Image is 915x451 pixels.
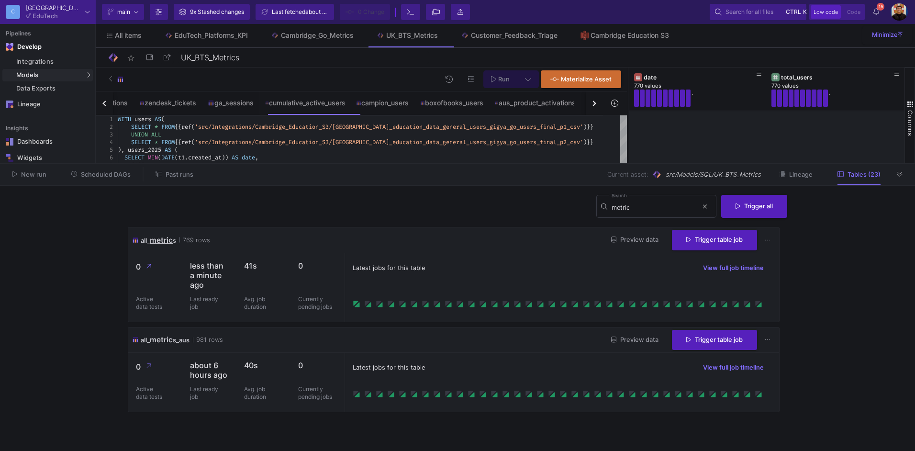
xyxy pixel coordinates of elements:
span: ALL [151,131,161,138]
span: Scheduled DAGs [81,171,131,178]
span: Models [16,71,39,79]
button: ctrlk [783,6,801,18]
span: metric [150,236,173,245]
span: ( [191,123,195,131]
button: Tables (23) [826,167,892,182]
span: FROM [161,138,175,146]
span: ref [181,123,191,131]
button: Run [483,70,517,88]
p: less than a minute ago [190,261,229,290]
span: date [242,154,255,161]
span: ( [191,138,195,146]
img: Navigation icon [6,43,13,51]
span: New run [21,171,46,178]
button: Trigger all [721,195,787,218]
span: Low code [814,9,838,15]
span: 15 [877,3,884,11]
div: 3 [96,131,113,138]
span: src/Models/SQL/UK_BTS_Metrics [666,170,761,179]
img: Navigation icon [6,138,13,146]
span: Tables (23) [848,171,881,178]
span: Preview data [611,236,658,243]
span: _education_data_general_users_gigya_go_users_final [389,123,557,131]
div: Dashboards [17,138,79,146]
p: Active data tests [136,385,165,401]
div: Lineage [17,101,79,108]
div: zendesk_tickets [139,99,196,107]
img: Tab icon [580,31,589,40]
span: MIN [148,154,158,161]
span: }} [587,138,593,146]
span: {{ [175,123,181,131]
img: bg52tvgs8dxfpOhHYAd0g09LCcAxm85PnUXHwHyc.png [891,3,908,21]
span: 'src/Integrations/Cambridge_Education_S3/[GEOGRAPHIC_DATA] [195,123,389,131]
img: icon [132,235,139,246]
span: View full job timeline [703,264,764,271]
p: 40s [244,361,283,370]
span: Trigger table job [686,236,743,243]
mat-icon: star_border [125,52,137,64]
button: Lineage [768,167,824,182]
button: main [102,4,144,20]
img: SQL-Model type child icon [420,101,424,105]
span: . [185,154,188,161]
div: aus_product_activations [495,99,575,107]
span: View full job timeline [703,364,764,371]
span: Code [847,9,860,15]
button: View full job timeline [695,261,771,275]
div: campion_users [356,99,409,107]
span: s [173,237,176,244]
span: metric [150,336,173,345]
button: Scheduled DAGs [60,167,143,182]
div: ga_sessions [208,99,254,107]
span: WITH [118,115,131,123]
span: Run [498,76,510,83]
span: k [803,6,807,18]
p: 0 [136,361,175,372]
div: 7 [96,161,113,169]
span: 769 rows [179,236,210,245]
span: ( [161,115,165,123]
img: SQL-Model type child icon [208,100,214,106]
div: . [829,90,830,107]
span: Trigger table job [686,336,743,343]
a: Navigation iconWidgets [2,150,93,166]
p: 0 [298,261,337,271]
a: Navigation iconDashboards [2,134,93,149]
button: 9x Stashed changes [174,4,250,20]
span: ( [158,154,161,161]
img: Tab icon [271,32,279,40]
span: ) [583,123,587,131]
span: 981 rows [193,335,223,344]
span: ), [118,146,124,154]
span: t1 [178,154,185,161]
div: Integrations [16,58,90,66]
span: Trigger all [736,203,773,210]
p: Currently pending jobs [298,295,337,311]
span: ) [583,138,587,146]
span: Materialize Asset [561,76,612,83]
button: New run [1,167,58,182]
div: 4 [96,138,113,146]
a: Navigation iconLineage [2,97,93,112]
span: AS [232,154,238,161]
span: )) [222,154,228,161]
p: Avg. job duration [244,385,273,401]
span: Preview data [611,336,658,343]
span: CASE [131,161,145,169]
div: Develop [17,43,32,51]
p: Active data tests [136,295,165,311]
img: SQL-Model type child icon [495,101,499,105]
div: [GEOGRAPHIC_DATA] [26,5,81,11]
div: Cambridge Education S3 [591,32,669,39]
button: Low code [811,5,841,19]
button: Last fetchedabout 16 hours ago [256,4,334,20]
button: Trigger table job [672,230,757,250]
div: Cambridge_Go_Metrics [281,32,354,39]
img: Navigation icon [6,154,13,162]
div: Widgets [17,154,79,162]
p: Last ready job [190,295,219,311]
div: date [644,74,757,81]
span: FROM [161,123,175,131]
span: ( [175,146,178,154]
